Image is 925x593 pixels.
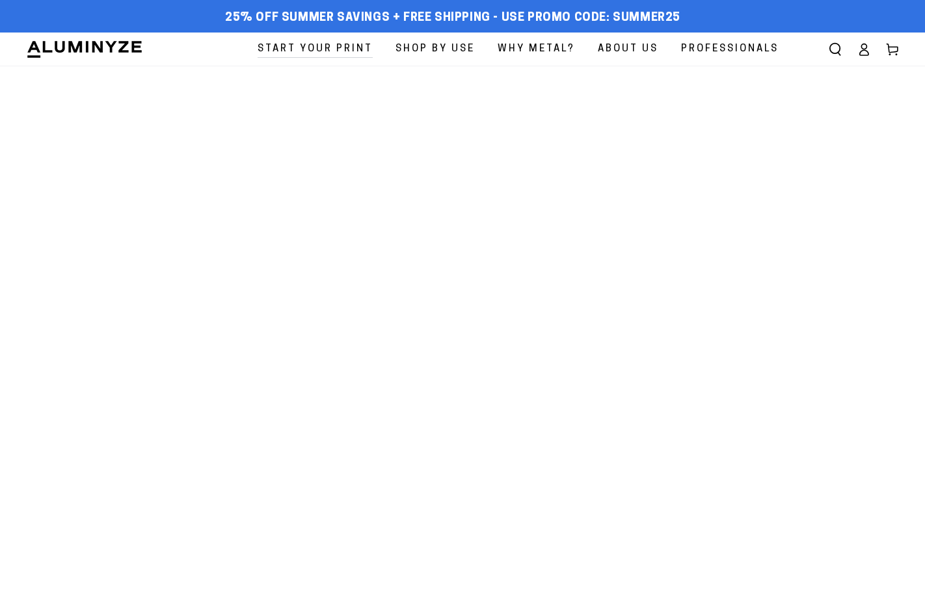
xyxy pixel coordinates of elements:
span: Shop By Use [395,40,475,58]
a: Start Your Print [248,33,382,66]
span: Start Your Print [258,40,373,58]
a: About Us [588,33,668,66]
a: Professionals [671,33,788,66]
span: 25% off Summer Savings + Free Shipping - Use Promo Code: SUMMER25 [225,11,680,25]
summary: Search our site [821,35,850,64]
span: Professionals [681,40,779,58]
span: About Us [598,40,658,58]
a: Shop By Use [386,33,485,66]
a: Why Metal? [488,33,585,66]
span: Why Metal? [498,40,575,58]
img: Aluminyze [26,40,143,59]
